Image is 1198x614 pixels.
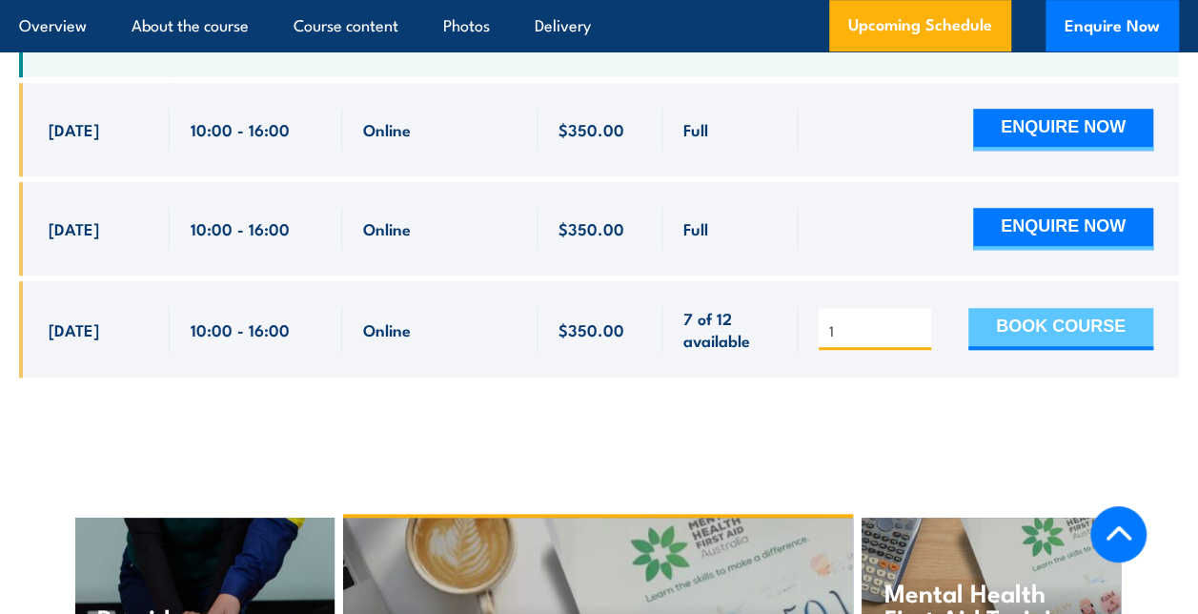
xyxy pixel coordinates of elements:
[191,118,290,140] span: 10:00 - 16:00
[49,118,99,140] span: [DATE]
[683,307,777,352] span: 7 of 12 available
[558,118,624,140] span: $350.00
[191,318,290,340] span: 10:00 - 16:00
[49,318,99,340] span: [DATE]
[968,308,1153,350] button: BOOK COURSE
[363,118,411,140] span: Online
[49,217,99,239] span: [DATE]
[973,109,1153,151] button: ENQUIRE NOW
[829,321,924,340] input: # of people
[363,217,411,239] span: Online
[191,217,290,239] span: 10:00 - 16:00
[363,318,411,340] span: Online
[558,217,624,239] span: $350.00
[558,318,624,340] span: $350.00
[683,118,708,140] span: Full
[973,208,1153,250] button: ENQUIRE NOW
[683,217,708,239] span: Full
